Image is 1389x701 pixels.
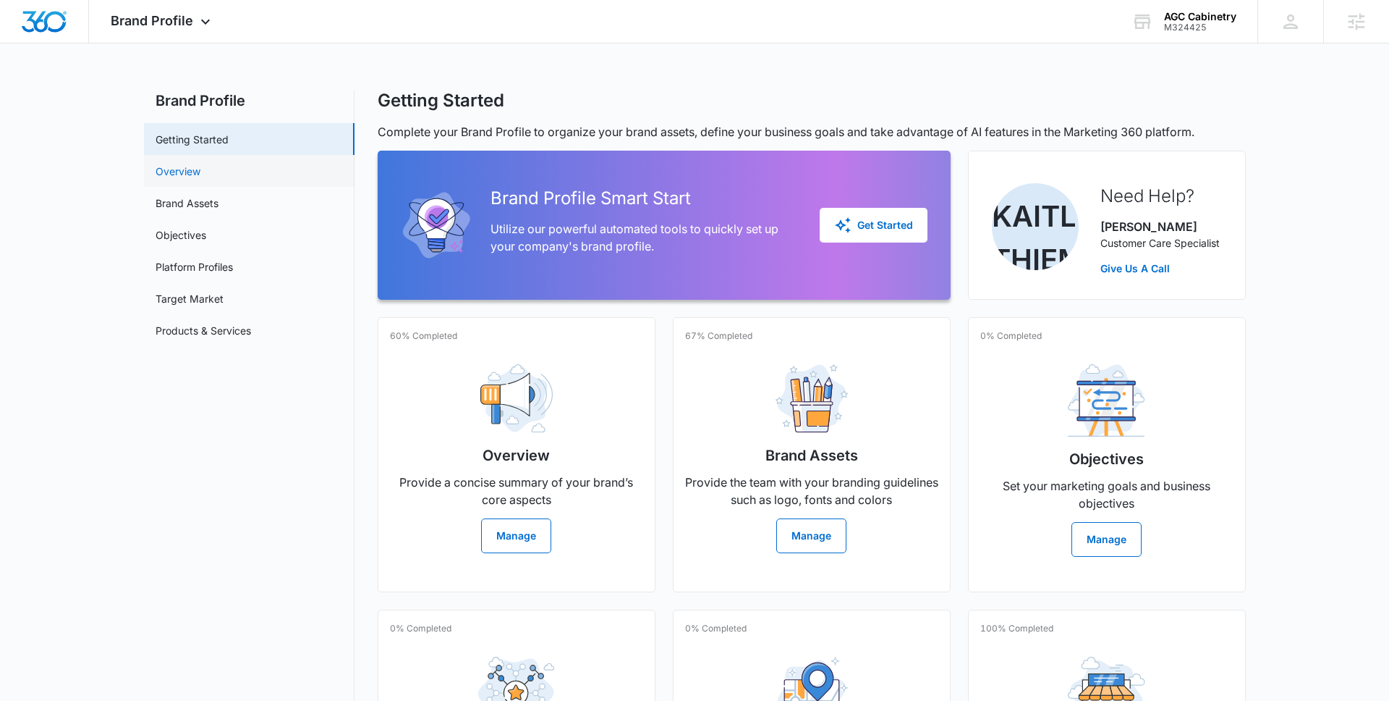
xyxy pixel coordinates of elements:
[980,622,1053,635] p: 100% Completed
[390,329,457,343] p: 60% Completed
[1100,218,1220,235] p: [PERSON_NAME]
[834,217,913,234] div: Get Started
[1164,22,1236,33] div: account id
[980,329,1042,343] p: 0% Completed
[1164,11,1236,22] div: account name
[144,90,354,112] h2: Brand Profile
[685,474,938,508] p: Provide the team with your branding guidelines such as logo, fonts and colors
[820,208,927,243] button: Get Started
[992,183,1079,270] img: Kaitlyn Thiem
[980,477,1233,512] p: Set your marketing goals and business objectives
[390,622,451,635] p: 0% Completed
[156,132,229,147] a: Getting Started
[685,329,752,343] p: 67% Completed
[156,164,200,179] a: Overview
[156,227,206,243] a: Objectives
[490,220,797,255] p: Utilize our powerful automated tools to quickly set up your company's brand profile.
[1100,235,1220,251] p: Customer Care Specialist
[156,196,218,211] a: Brand Assets
[685,622,747,635] p: 0% Completed
[378,317,655,592] a: 60% CompletedOverviewProvide a concise summary of your brand’s core aspectsManage
[483,445,550,466] h2: Overview
[378,123,1246,140] p: Complete your Brand Profile to organize your brand assets, define your business goals and take ad...
[968,317,1246,592] a: 0% CompletedObjectivesSet your marketing goals and business objectivesManage
[776,519,846,553] button: Manage
[490,185,797,211] h2: Brand Profile Smart Start
[156,291,224,306] a: Target Market
[156,259,233,274] a: Platform Profiles
[1100,261,1220,276] a: Give Us A Call
[481,519,551,553] button: Manage
[1069,448,1144,470] h2: Objectives
[1100,183,1220,209] h2: Need Help?
[765,445,858,466] h2: Brand Assets
[111,13,193,28] span: Brand Profile
[156,323,251,338] a: Products & Services
[673,317,951,592] a: 67% CompletedBrand AssetsProvide the team with your branding guidelines such as logo, fonts and c...
[390,474,643,508] p: Provide a concise summary of your brand’s core aspects
[1071,522,1142,557] button: Manage
[378,90,504,112] h1: Getting Started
